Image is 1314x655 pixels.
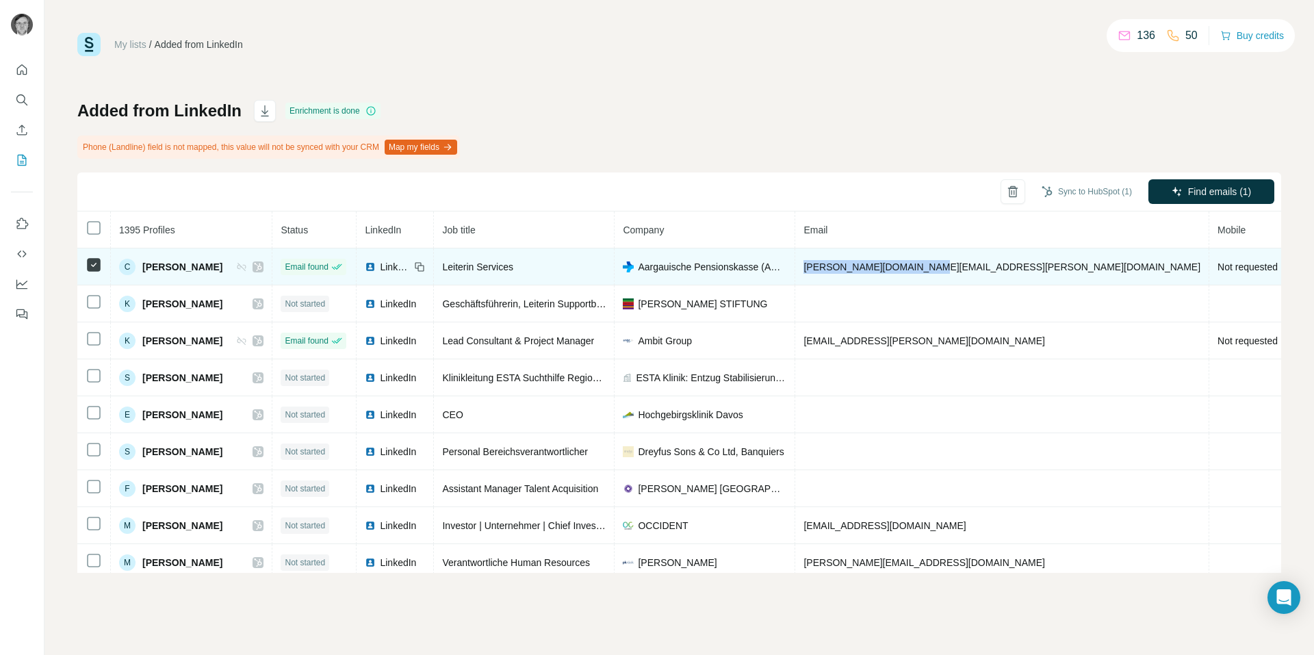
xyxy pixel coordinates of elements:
div: Open Intercom Messenger [1267,581,1300,614]
img: Surfe Logo [77,33,101,56]
span: [PERSON_NAME] STIFTUNG [638,297,767,311]
button: Search [11,88,33,112]
span: Company [623,224,664,235]
span: Aargauische Pensionskasse (APK) [638,260,786,274]
span: Assistant Manager Talent Acquisition [442,483,598,494]
div: Added from LinkedIn [155,38,243,51]
span: Not started [285,372,325,384]
button: Feedback [11,302,33,326]
div: C [119,259,136,275]
span: Investor | Unternehmer | Chief Investment Officer [442,520,650,531]
img: company-logo [623,335,634,346]
span: Not started [285,298,325,310]
span: [PERSON_NAME][EMAIL_ADDRESS][DOMAIN_NAME] [803,557,1044,568]
span: LinkedIn [380,408,416,422]
div: S [119,444,136,460]
img: company-logo [623,261,634,272]
span: ESTA Klinik: Entzug Stabilisierung Therapie [636,371,786,385]
button: My lists [11,148,33,172]
span: Not requested [1218,261,1278,272]
img: company-logo [623,409,634,420]
button: Enrich CSV [11,118,33,142]
button: Sync to HubSpot (1) [1032,181,1142,202]
span: LinkedIn [380,556,416,569]
img: company-logo [623,446,634,457]
img: company-logo [623,298,634,309]
span: Not started [285,519,325,532]
img: LinkedIn logo [365,335,376,346]
span: LinkedIn [380,260,410,274]
div: Phone (Landline) field is not mapped, this value will not be synced with your CRM [77,136,460,159]
div: K [119,296,136,312]
img: company-logo [623,557,634,568]
p: 50 [1185,27,1198,44]
span: 1395 Profiles [119,224,175,235]
span: Not started [285,483,325,495]
span: Ambit Group [638,334,692,348]
img: company-logo [623,520,634,531]
button: Buy credits [1220,26,1284,45]
span: [EMAIL_ADDRESS][PERSON_NAME][DOMAIN_NAME] [803,335,1044,346]
span: Klinikleitung ESTA Suchthilfe Region [GEOGRAPHIC_DATA] [442,372,700,383]
span: LinkedIn [380,482,416,496]
span: Email found [285,261,328,273]
span: [PERSON_NAME] [142,297,222,311]
span: [PERSON_NAME] [142,556,222,569]
div: E [119,407,136,423]
span: OCCIDENT [638,519,688,532]
span: LinkedIn [380,371,416,385]
div: K [119,333,136,349]
li: / [149,38,152,51]
p: 136 [1137,27,1155,44]
span: [PERSON_NAME] [142,334,222,348]
span: Email found [285,335,328,347]
span: [PERSON_NAME] [142,445,222,459]
button: Use Surfe API [11,242,33,266]
span: LinkedIn [365,224,401,235]
div: M [119,517,136,534]
span: [PERSON_NAME] [GEOGRAPHIC_DATA]/[GEOGRAPHIC_DATA] [638,482,786,496]
img: LinkedIn logo [365,520,376,531]
button: Map my fields [385,140,457,155]
div: M [119,554,136,571]
span: Personal Bereichsverantwortlicher [442,446,587,457]
span: Hochgebirgsklinik Davos [638,408,743,422]
span: Job title [442,224,475,235]
img: LinkedIn logo [365,261,376,272]
span: Not started [285,409,325,421]
div: S [119,370,136,386]
img: LinkedIn logo [365,298,376,309]
span: Lead Consultant & Project Manager [442,335,594,346]
span: Leiterin Services [442,261,513,272]
img: LinkedIn logo [365,372,376,383]
a: My lists [114,39,146,50]
img: company-logo [623,483,634,494]
span: LinkedIn [380,445,416,459]
h1: Added from LinkedIn [77,100,242,122]
span: CEO [442,409,463,420]
span: [PERSON_NAME] [638,556,717,569]
span: Not started [285,556,325,569]
span: [PERSON_NAME] [142,371,222,385]
div: Enrichment is done [285,103,381,119]
span: Geschäftsführerin, Leiterin Supportbereich [442,298,622,309]
span: LinkedIn [380,519,416,532]
button: Find emails (1) [1148,179,1274,204]
span: Verantwortliche Human Resources [442,557,590,568]
img: LinkedIn logo [365,483,376,494]
span: [PERSON_NAME][DOMAIN_NAME][EMAIL_ADDRESS][PERSON_NAME][DOMAIN_NAME] [803,261,1200,272]
img: LinkedIn logo [365,557,376,568]
img: Avatar [11,14,33,36]
span: Mobile [1218,224,1246,235]
span: Not started [285,446,325,458]
div: F [119,480,136,497]
span: Find emails (1) [1188,185,1252,198]
img: LinkedIn logo [365,446,376,457]
span: [PERSON_NAME] [142,482,222,496]
button: Quick start [11,57,33,82]
span: Email [803,224,827,235]
span: [EMAIL_ADDRESS][DOMAIN_NAME] [803,520,966,531]
button: Dashboard [11,272,33,296]
span: Dreyfus Sons & Co Ltd, Banquiers [638,445,784,459]
button: Use Surfe on LinkedIn [11,211,33,236]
